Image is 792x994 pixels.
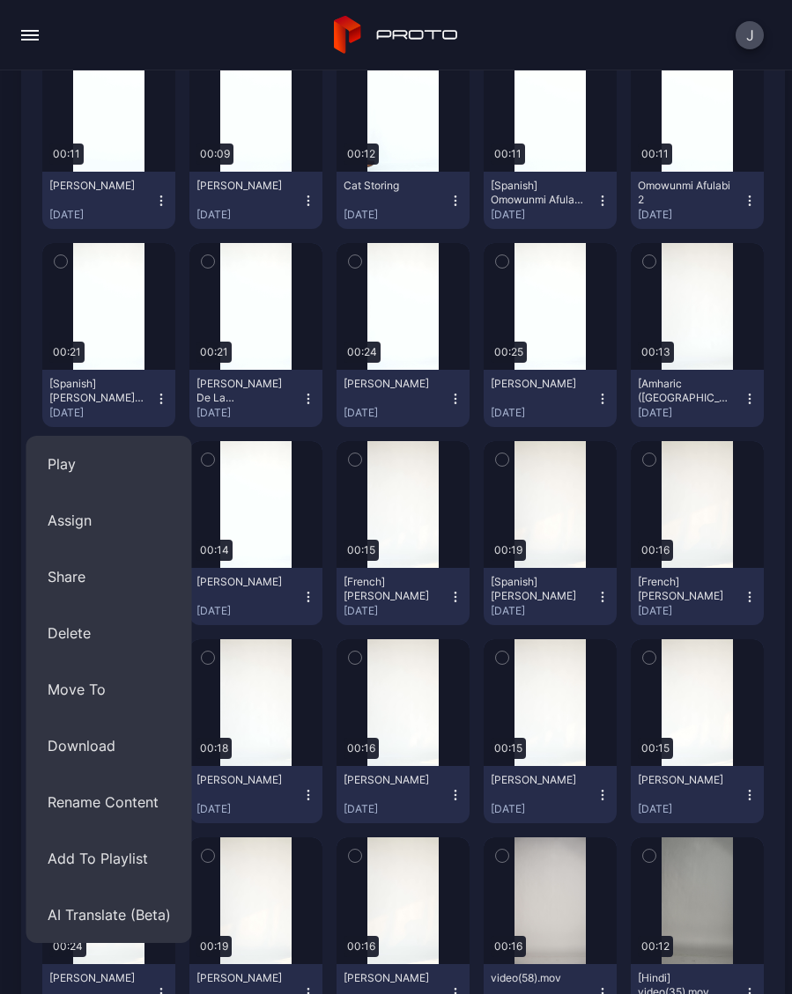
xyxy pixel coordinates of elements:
[638,179,735,207] div: Omowunmi Afulabi 2
[196,802,301,816] div: [DATE]
[638,802,743,816] div: [DATE]
[491,604,596,618] div: [DATE]
[189,568,322,625] button: [PERSON_NAME][DATE]
[189,172,322,229] button: [PERSON_NAME][DATE]
[491,575,588,603] div: [Spanish] Johanay Birram
[189,370,322,427] button: [PERSON_NAME] De La [PERSON_NAME][DATE]
[42,370,175,427] button: [Spanish] [PERSON_NAME] De La [PERSON_NAME][DATE]
[344,773,440,787] div: Ramiah Tekie
[344,406,448,420] div: [DATE]
[631,172,764,229] button: Omowunmi Afulabi 2[DATE]
[484,172,617,229] button: [Spanish] Omowunmi Afulabi 2[DATE]
[49,377,146,405] div: [Spanish] Lidia De La Cruz
[638,575,735,603] div: [French] Marie Schwarz
[196,377,293,405] div: Lidia De La Cruz
[196,179,293,193] div: Anna Braz
[491,773,588,787] div: STACEY Combs
[196,575,293,589] div: Souji Bondalapati
[491,377,588,391] div: Nichola Gallagher
[26,605,192,661] button: Delete
[337,172,470,229] button: Cat Storing[DATE]
[26,830,192,887] button: Add To Playlist
[638,208,743,222] div: [DATE]
[736,21,764,49] button: J
[631,766,764,823] button: [PERSON_NAME][DATE]
[337,568,470,625] button: [French] [PERSON_NAME][DATE]
[491,802,596,816] div: [DATE]
[49,208,154,222] div: [DATE]
[49,971,146,985] div: Elena Alikhachking
[631,568,764,625] button: [French] [PERSON_NAME][DATE]
[26,661,192,718] button: Move To
[484,568,617,625] button: [Spanish] [PERSON_NAME][DATE]
[189,766,322,823] button: [PERSON_NAME][DATE]
[26,492,192,549] button: Assign
[196,406,301,420] div: [DATE]
[344,208,448,222] div: [DATE]
[26,887,192,943] button: AI Translate (Beta)
[631,370,764,427] button: [Amharic ([GEOGRAPHIC_DATA])] [PERSON_NAME][DATE]
[26,774,192,830] button: Rename Content
[344,604,448,618] div: [DATE]
[344,971,440,985] div: Marie Schwarz
[344,377,440,391] div: Andrea Braun
[491,406,596,420] div: [DATE]
[491,208,596,222] div: [DATE]
[196,971,293,985] div: Johanay Birram
[491,179,588,207] div: [Spanish] Omowunmi Afulabi 2
[491,971,588,985] div: video(58).mov
[26,549,192,605] button: Share
[638,604,743,618] div: [DATE]
[344,575,440,603] div: [French] STACEY Combs
[337,370,470,427] button: [PERSON_NAME][DATE]
[638,773,735,787] div: Mavis Chin
[337,766,470,823] button: [PERSON_NAME][DATE]
[484,370,617,427] button: [PERSON_NAME][DATE]
[638,377,735,405] div: [Amharic (Ethiopia)] Makeda Mekannen
[49,406,154,420] div: [DATE]
[26,436,192,492] button: Play
[26,718,192,774] button: Download
[196,208,301,222] div: [DATE]
[344,179,440,193] div: Cat Storing
[196,773,293,787] div: Kristin Gugliemo
[638,406,743,420] div: [DATE]
[344,802,448,816] div: [DATE]
[196,604,301,618] div: [DATE]
[42,172,175,229] button: [PERSON_NAME][DATE]
[484,766,617,823] button: [PERSON_NAME][DATE]
[49,179,146,193] div: Regina Viadro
